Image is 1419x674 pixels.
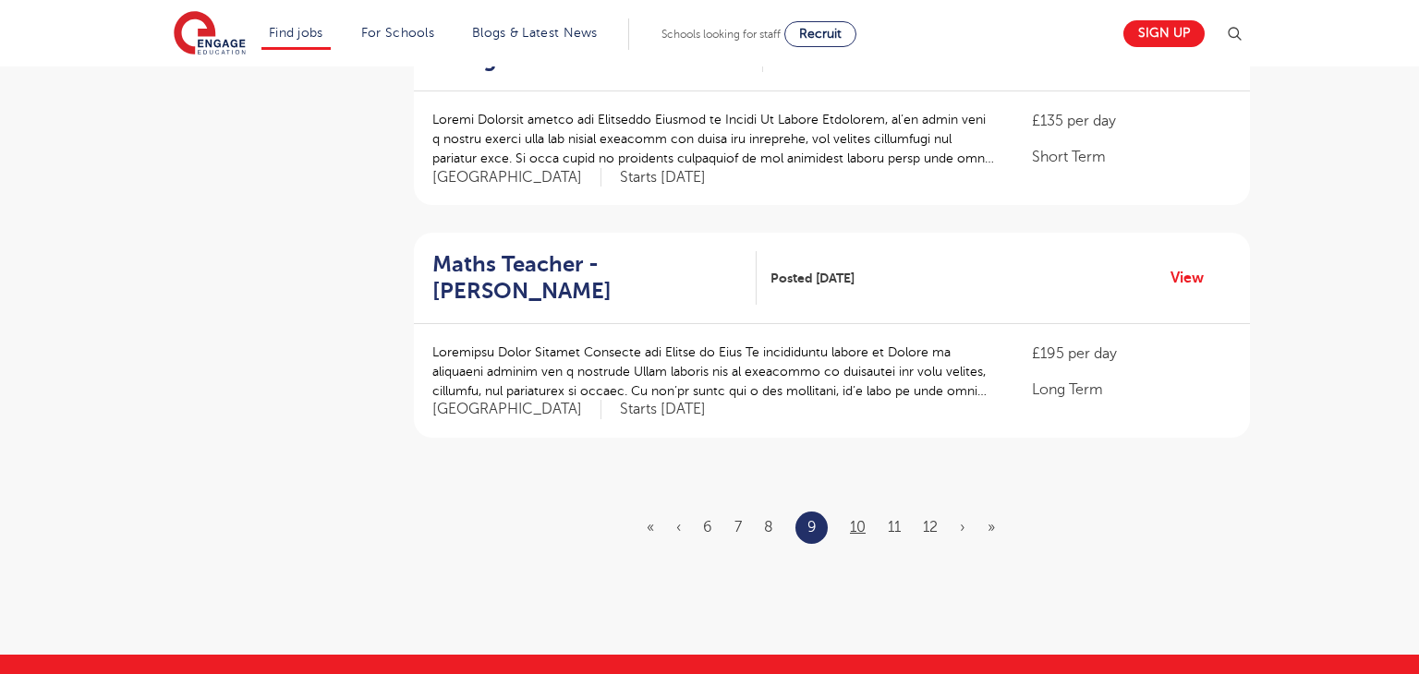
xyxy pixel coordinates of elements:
a: Sign up [1123,20,1205,47]
p: Starts [DATE] [620,168,706,187]
a: 11 [888,519,901,536]
p: Loremipsu Dolor Sitamet Consecte adi Elitse do Eius Te incididuntu labore et Dolore ma aliquaeni ... [432,343,995,401]
span: Recruit [799,27,842,41]
p: Starts [DATE] [620,400,706,419]
p: £135 per day [1032,110,1231,132]
span: Schools looking for staff [661,28,781,41]
a: Find jobs [269,26,323,40]
p: £195 per day [1032,343,1231,365]
a: For Schools [361,26,434,40]
a: 8 [764,519,773,536]
a: View [1170,266,1218,290]
p: Short Term [1032,146,1231,168]
a: Recruit [784,21,856,47]
a: Blogs & Latest News [472,26,598,40]
a: Maths Teacher - [PERSON_NAME] [432,251,757,305]
a: Next [960,519,965,536]
a: 10 [850,519,866,536]
p: Loremi Dolorsit ametco adi Elitseddo Eiusmod te Incidi Ut Labore Etdolorem, al’en admin veni q no... [432,110,995,168]
a: First [647,519,654,536]
a: 6 [703,519,712,536]
p: Long Term [1032,379,1231,401]
span: [GEOGRAPHIC_DATA] [432,400,601,419]
a: Last [988,519,995,536]
span: Posted [DATE] [770,269,855,288]
a: 7 [734,519,742,536]
a: 12 [923,519,938,536]
a: 9 [807,515,817,539]
h2: Maths Teacher - [PERSON_NAME] [432,251,742,305]
a: Previous [676,519,681,536]
span: [GEOGRAPHIC_DATA] [432,168,601,187]
img: Engage Education [174,11,246,57]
